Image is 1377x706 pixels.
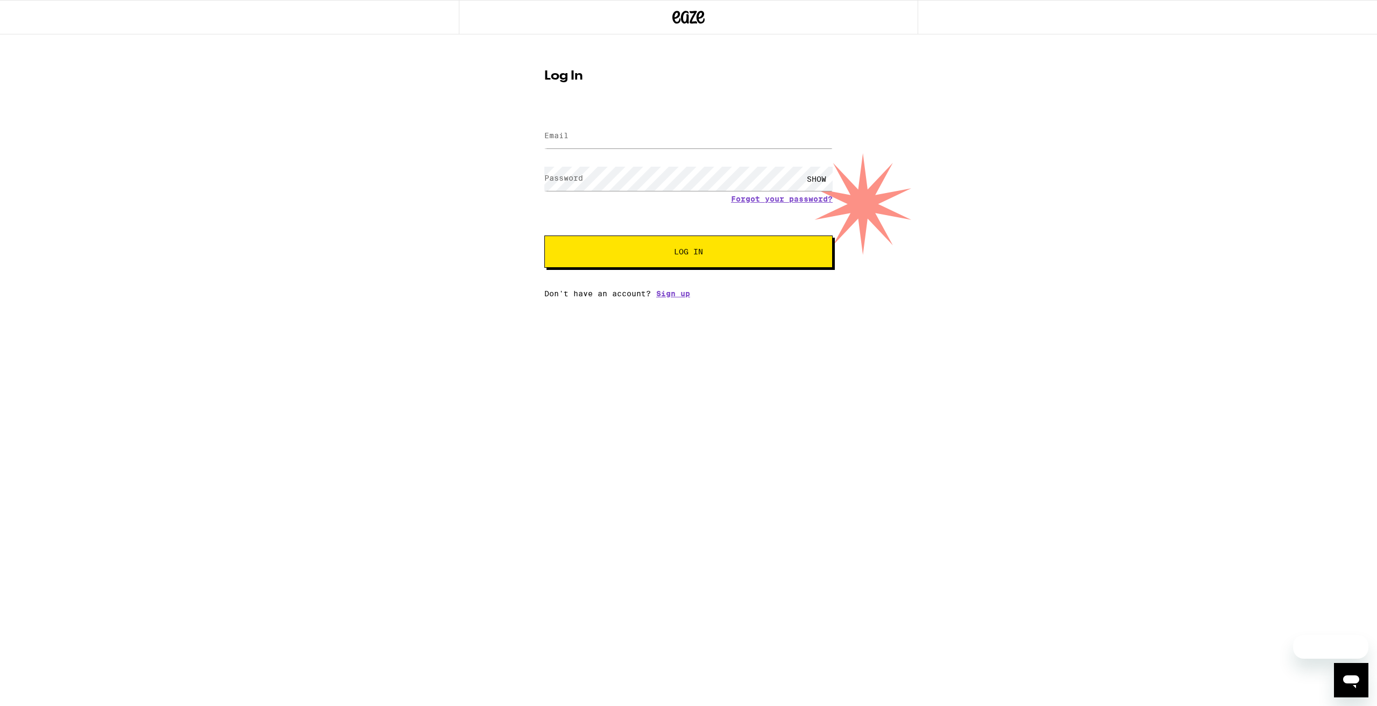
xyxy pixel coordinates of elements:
[544,70,833,83] h1: Log In
[544,131,569,140] label: Email
[731,195,833,203] a: Forgot your password?
[800,167,833,191] div: SHOW
[544,124,833,148] input: Email
[544,174,583,182] label: Password
[1293,635,1368,659] iframe: Message from company
[1334,663,1368,697] iframe: Button to launch messaging window
[674,248,703,255] span: Log In
[544,236,833,268] button: Log In
[656,289,690,298] a: Sign up
[544,289,833,298] div: Don't have an account?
